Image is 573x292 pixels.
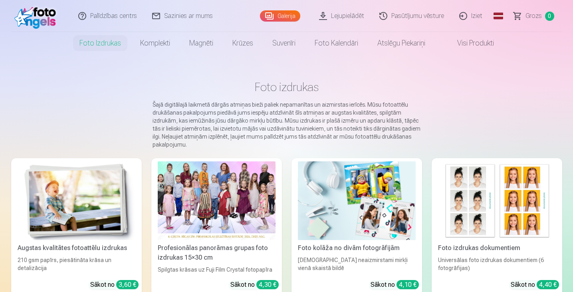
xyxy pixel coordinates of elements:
div: Sākot no [511,280,559,290]
div: Spilgtas krāsas uz Fuji Film Crystal fotopapīra [155,266,279,274]
div: Profesionālas panorāmas grupas foto izdrukas 15×30 cm [155,243,279,262]
div: Sākot no [90,280,139,290]
p: Šajā digitālajā laikmetā dārgās atmiņas bieži paliek nepamanītas un aizmirstas ierīcēs. Mūsu foto... [153,101,421,149]
img: Augstas kvalitātes fotoattēlu izdrukas [18,161,135,240]
div: [DEMOGRAPHIC_DATA] neaizmirstami mirkļi vienā skaistā bildē [295,256,419,274]
div: Foto kolāža no divām fotogrāfijām [295,243,419,253]
a: Krūzes [223,32,263,54]
img: /fa4 [14,3,60,29]
div: 4,40 € [537,280,559,289]
a: Komplekti [131,32,180,54]
div: 4,30 € [256,280,279,289]
span: Grozs [525,11,542,21]
a: Galerija [260,10,300,22]
a: Magnēti [180,32,223,54]
a: Atslēgu piekariņi [368,32,435,54]
a: Foto izdrukas [70,32,131,54]
div: 4,10 € [397,280,419,289]
div: Foto izdrukas dokumentiem [435,243,559,253]
a: Foto kalendāri [305,32,368,54]
div: 210 gsm papīrs, piesātināta krāsa un detalizācija [14,256,139,274]
img: Foto izdrukas dokumentiem [438,161,556,240]
div: Augstas kvalitātes fotoattēlu izdrukas [14,243,139,253]
a: Visi produkti [435,32,504,54]
a: Suvenīri [263,32,305,54]
div: Sākot no [371,280,419,290]
span: 0 [545,12,554,21]
div: 3,60 € [116,280,139,289]
img: Foto kolāža no divām fotogrāfijām [298,161,416,240]
h1: Foto izdrukas [18,80,556,94]
div: Sākot no [230,280,279,290]
div: Universālas foto izdrukas dokumentiem (6 fotogrāfijas) [435,256,559,274]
